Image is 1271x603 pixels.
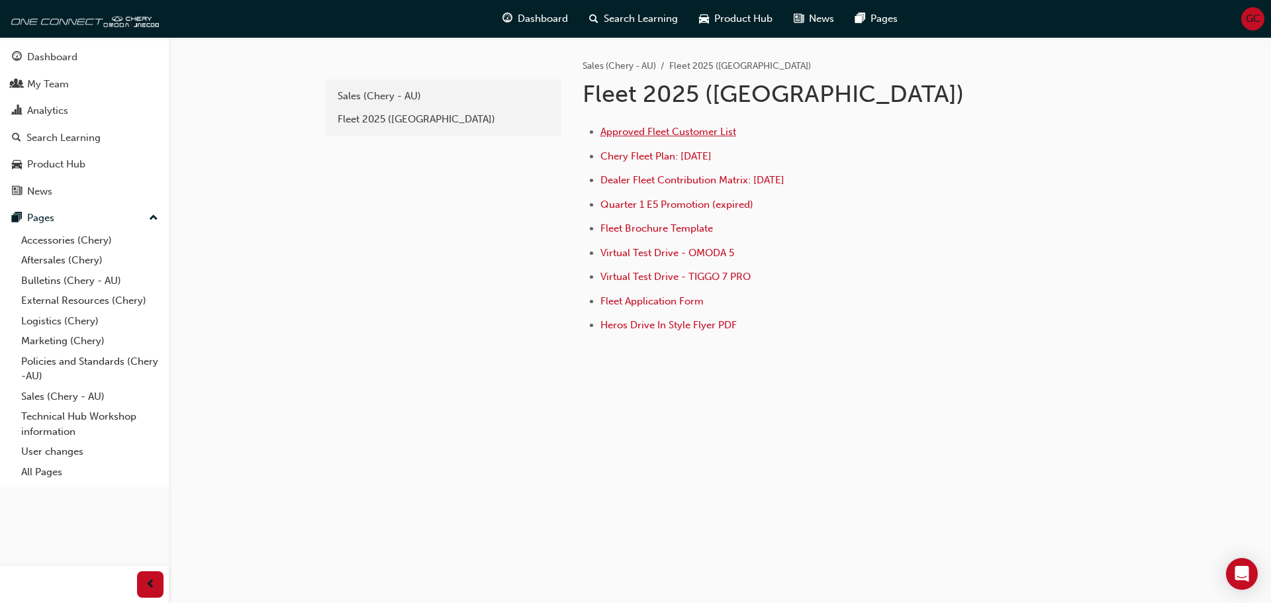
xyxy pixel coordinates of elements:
[16,387,164,407] a: Sales (Chery - AU)
[5,206,164,230] button: Pages
[16,291,164,311] a: External Resources (Chery)
[338,112,549,127] div: Fleet 2025 ([GEOGRAPHIC_DATA])
[809,11,834,26] span: News
[16,271,164,291] a: Bulletins (Chery - AU)
[855,11,865,27] span: pages-icon
[12,52,22,64] span: guage-icon
[26,130,101,146] div: Search Learning
[5,152,164,177] a: Product Hub
[5,99,164,123] a: Analytics
[16,230,164,251] a: Accessories (Chery)
[600,222,713,234] a: Fleet Brochure Template
[600,247,734,259] a: Virtual Test Drive - OMODA 5
[5,126,164,150] a: Search Learning
[845,5,908,32] a: pages-iconPages
[600,271,751,283] a: Virtual Test Drive - TIGGO 7 PRO
[16,331,164,351] a: Marketing (Chery)
[604,11,678,26] span: Search Learning
[27,103,68,118] div: Analytics
[5,72,164,97] a: My Team
[1246,11,1260,26] span: GC
[600,295,704,307] a: Fleet Application Form
[27,157,85,172] div: Product Hub
[5,42,164,206] button: DashboardMy TeamAnalyticsSearch LearningProduct HubNews
[600,199,753,210] a: Quarter 1 E5 Promotion (expired)
[783,5,845,32] a: news-iconNews
[331,108,556,131] a: Fleet 2025 ([GEOGRAPHIC_DATA])
[518,11,568,26] span: Dashboard
[794,11,804,27] span: news-icon
[12,132,21,144] span: search-icon
[16,406,164,441] a: Technical Hub Workshop information
[5,179,164,204] a: News
[5,45,164,70] a: Dashboard
[669,59,811,74] li: Fleet 2025 ([GEOGRAPHIC_DATA])
[502,11,512,27] span: guage-icon
[338,89,549,104] div: Sales (Chery - AU)
[583,60,656,71] a: Sales (Chery - AU)
[688,5,783,32] a: car-iconProduct Hub
[27,77,69,92] div: My Team
[1226,558,1258,590] div: Open Intercom Messenger
[600,150,712,162] a: Chery Fleet Plan: [DATE]
[583,79,1017,109] h1: Fleet 2025 ([GEOGRAPHIC_DATA])
[589,11,598,27] span: search-icon
[12,186,22,198] span: news-icon
[16,462,164,483] a: All Pages
[600,126,736,138] a: Approved Fleet Customer List
[12,212,22,224] span: pages-icon
[714,11,773,26] span: Product Hub
[12,105,22,117] span: chart-icon
[27,50,77,65] div: Dashboard
[16,441,164,462] a: User changes
[16,351,164,387] a: Policies and Standards (Chery -AU)
[149,210,158,227] span: up-icon
[492,5,579,32] a: guage-iconDashboard
[579,5,688,32] a: search-iconSearch Learning
[600,174,784,186] a: Dealer Fleet Contribution Matrix: [DATE]
[699,11,709,27] span: car-icon
[331,85,556,108] a: Sales (Chery - AU)
[600,319,737,331] a: Heros Drive In Style Flyer PDF
[12,159,22,171] span: car-icon
[27,184,52,199] div: News
[1241,7,1264,30] button: GC
[7,5,159,32] img: oneconnect
[27,210,54,226] div: Pages
[12,79,22,91] span: people-icon
[16,311,164,332] a: Logistics (Chery)
[871,11,898,26] span: Pages
[146,577,156,593] span: prev-icon
[16,250,164,271] a: Aftersales (Chery)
